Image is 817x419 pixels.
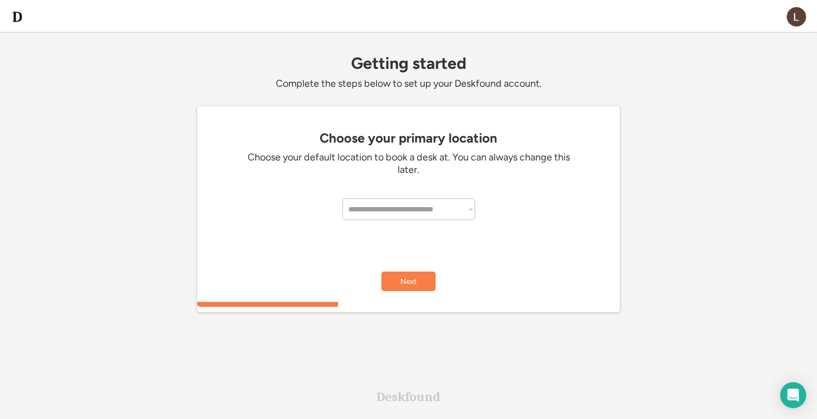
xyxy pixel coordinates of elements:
[246,151,571,177] div: Choose your default location to book a desk at. You can always change this later.
[197,78,620,90] div: Complete the steps below to set up your Deskfound account.
[787,7,806,27] img: ACg8ocIY5mn0FjLC4C3B60Eij7T8UFAoBkFyWW1axEByKuPpwB4qfA=s96-c
[780,382,806,408] div: Open Intercom Messenger
[203,131,614,146] div: Choose your primary location
[377,390,440,403] div: Deskfound
[11,10,24,23] img: d-whitebg.png
[197,54,620,72] div: Getting started
[381,272,436,291] button: Next
[199,302,622,307] div: 33.3333333333333%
